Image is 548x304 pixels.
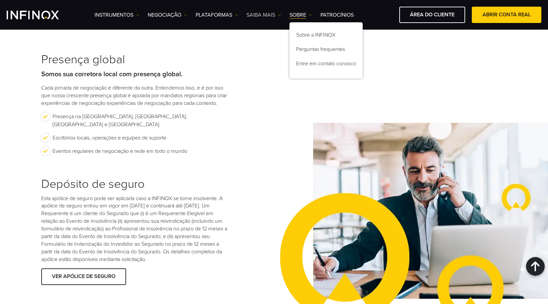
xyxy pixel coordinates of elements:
[41,268,126,285] a: VER APÓLICE DE SEGURO
[41,177,228,191] h3: Depósito de seguro
[41,70,183,78] strong: Somos sua corretora local com presença global.
[41,195,228,263] p: Esta apólice de seguro pode ser aplicada caso a INFINOX se torne insolvente. A apólice de seguro ...
[53,147,187,155] p: Eventos regulares de negociação e rede em todo o mundo
[41,53,228,67] h3: Presença global
[289,58,363,72] a: Entre em contato conosco
[247,11,281,19] a: Saiba mais
[53,113,228,129] p: Presença na [GEOGRAPHIC_DATA], [GEOGRAPHIC_DATA], [GEOGRAPHIC_DATA] e [GEOGRAPHIC_DATA]
[472,7,541,23] a: ABRIR CONTA REAL
[53,134,166,142] p: Escritórios locais, operações e equipes de suporte
[399,7,465,23] a: ÁREA DO CLIENTE
[289,43,363,58] a: Perguntas frequentes
[196,11,238,19] a: PLATAFORMAS
[7,11,75,19] a: INFINOX Logo
[289,11,312,19] a: SOBRE
[94,11,139,19] a: Instrumentos
[148,11,187,19] a: NEGOCIAÇÃO
[320,11,354,19] a: Patrocínios
[41,84,228,107] p: Cada jornada de negociação é diferente da outra. Entendemos isso, e é por isso que nossa crescent...
[289,29,363,43] a: Sobre a INFINOX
